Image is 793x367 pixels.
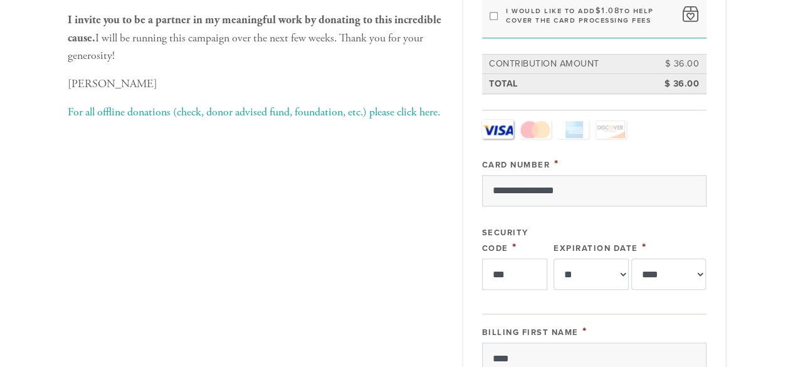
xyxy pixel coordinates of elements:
span: This field is required. [554,157,559,171]
span: This field is required. [582,324,587,338]
select: Expiration Date month [554,258,629,290]
label: Expiration Date [554,243,638,253]
td: Total [487,75,644,93]
span: This field is required. [512,240,517,254]
a: MasterCard [520,120,551,139]
p: [PERSON_NAME] [68,75,444,93]
span: $ [596,6,602,16]
label: Billing First Name [482,327,579,338]
label: I would like to add to help cover the card processing fees [506,6,675,25]
a: Visa [482,120,513,139]
label: Security Code [482,228,528,253]
span: This field is required. [642,240,647,254]
a: Amex [557,120,589,139]
span: 1.08 [601,6,619,16]
b: I invite you to be a partner in my meaningful work by donating to this incredible cause. [68,13,441,45]
td: Contribution Amount [487,55,644,73]
td: $ 36.00 [644,55,701,73]
select: Expiration Date year [631,258,706,290]
a: Discover [595,120,626,139]
a: For all offline donations (check, donor advised fund, foundation, etc.) please click here. [68,105,440,119]
label: Card Number [482,160,550,170]
p: I will be running this campaign over the next few weeks. Thank you for your generosity! [68,11,444,65]
td: $ 36.00 [644,75,701,93]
